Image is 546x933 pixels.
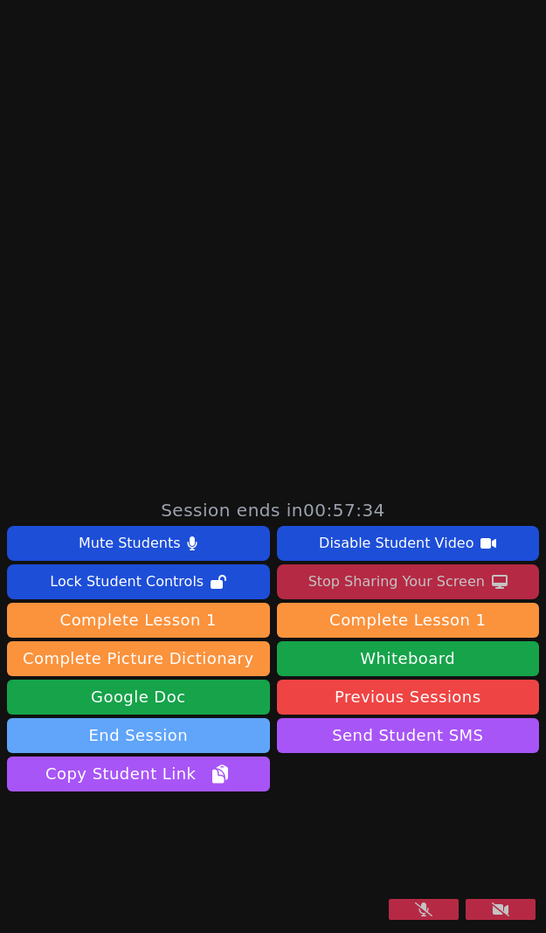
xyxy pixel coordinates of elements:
[7,641,270,676] button: Complete Picture Dictionary
[7,680,270,715] a: Google Doc
[277,526,540,561] button: Disable Student Video
[7,718,270,753] button: End Session
[319,529,473,557] div: Disable Student Video
[277,641,540,676] button: Whiteboard
[7,757,270,791] button: Copy Student Link
[277,564,540,599] button: Stop Sharing Your Screen
[277,603,540,638] button: Complete Lesson 1
[161,498,385,522] span: Session ends in
[50,568,204,596] div: Lock Student Controls
[45,762,231,786] span: Copy Student Link
[303,500,385,521] time: 00:57:34
[308,568,485,596] div: Stop Sharing Your Screen
[7,603,270,638] button: Complete Lesson 1
[7,526,270,561] button: Mute Students
[277,680,540,715] a: Previous Sessions
[7,564,270,599] button: Lock Student Controls
[79,529,180,557] div: Mute Students
[277,718,540,753] button: Send Student SMS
